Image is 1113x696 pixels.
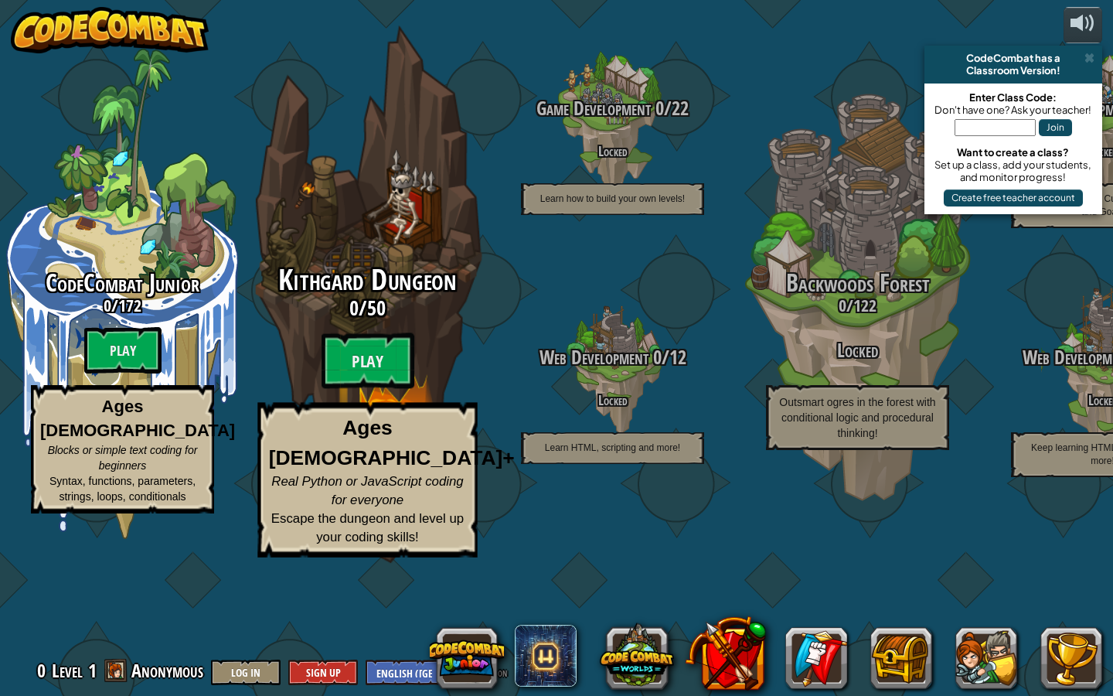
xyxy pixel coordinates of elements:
[648,344,662,370] span: 0
[853,294,876,317] span: 122
[932,146,1094,159] div: Want to create a class?
[931,52,1096,64] div: CodeCombat has a
[278,260,456,300] span: Kithgard Dungeon
[490,347,735,368] h3: /
[786,266,930,299] span: Backwoods Forest
[490,144,735,159] h4: Locked
[118,294,141,317] span: 172
[46,266,199,299] span: CodeCombat Junior
[1039,119,1072,136] button: Join
[349,294,359,322] span: 0
[536,95,651,121] span: Game Development
[932,159,1094,183] div: Set up a class, add your students, and monitor progress!
[540,193,685,204] span: Learn how to build your own levels!
[88,658,97,683] span: 1
[40,397,235,440] strong: Ages [DEMOGRAPHIC_DATA]
[931,64,1096,77] div: Classroom Version!
[651,95,664,121] span: 0
[84,327,162,374] btn: Play
[271,474,463,507] span: Real Python or JavaScript coding for everyone
[545,442,680,453] span: Learn HTML, scripting and more!
[269,417,515,469] strong: Ages [DEMOGRAPHIC_DATA]+
[490,393,735,408] h4: Locked
[49,475,196,503] span: Syntax, functions, parameters, strings, loops, conditionals
[1064,7,1102,43] button: Adjust volume
[48,444,198,472] span: Blocks or simple text coding for beginners
[104,294,111,317] span: 0
[288,660,358,685] button: Sign Up
[735,296,980,315] h3: /
[539,344,648,370] span: Web Development
[211,660,281,685] button: Log In
[367,294,386,322] span: 50
[735,340,980,361] h3: Locked
[131,658,203,683] span: Anonymous
[220,297,514,319] h3: /
[839,294,846,317] span: 0
[37,658,50,683] span: 0
[52,658,83,684] span: Level
[672,95,689,121] span: 22
[271,511,464,544] span: Escape the dungeon and level up your coding skills!
[490,98,735,119] h3: /
[669,344,686,370] span: 12
[932,91,1094,104] div: Enter Class Code:
[779,396,935,439] span: Outsmart ogres in the forest with conditional logic and procedural thinking!
[932,104,1094,116] div: Don't have one? Ask your teacher!
[11,7,209,53] img: CodeCombat - Learn how to code by playing a game
[944,189,1083,206] button: Create free teacher account
[322,333,414,389] btn: Play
